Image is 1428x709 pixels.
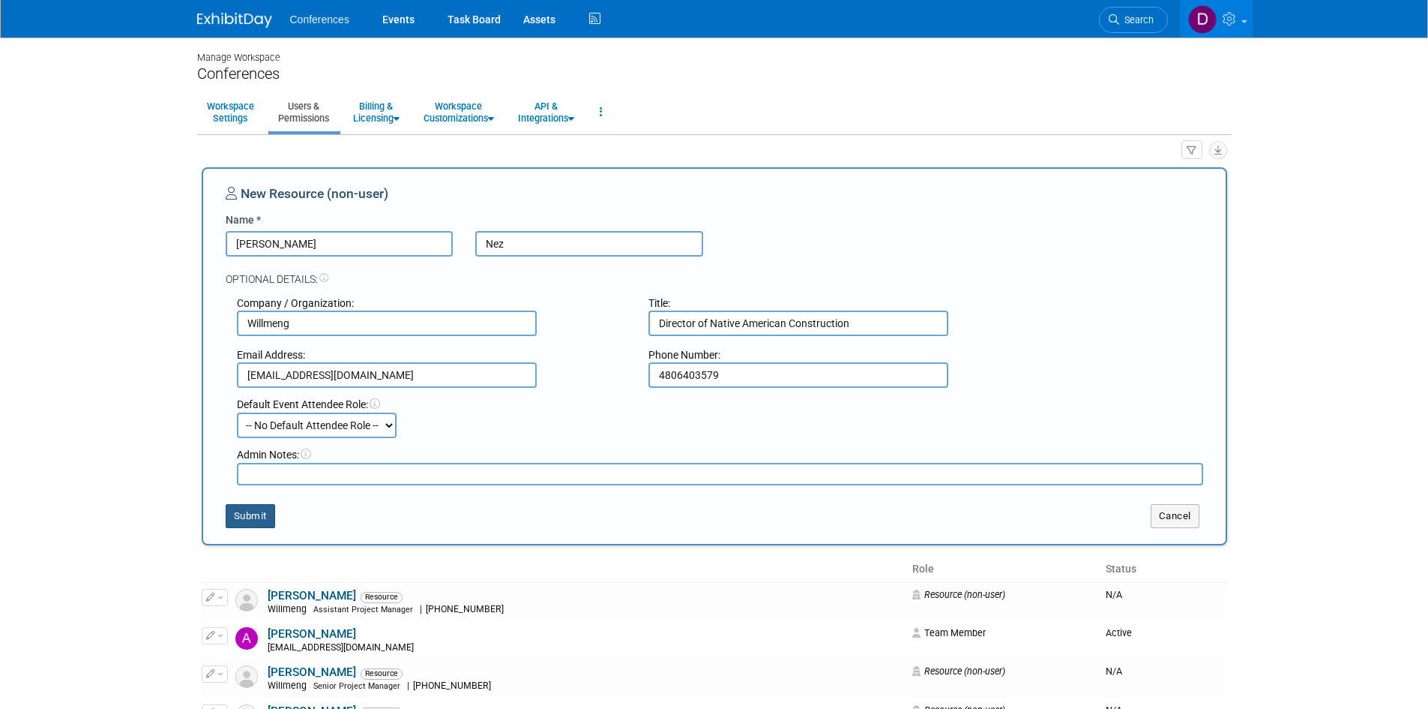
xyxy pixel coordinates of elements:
[197,13,272,28] img: ExhibitDay
[237,347,627,362] div: Email Address:
[226,257,1203,287] div: Optional Details:
[235,665,258,688] img: Resource
[912,627,986,638] span: Team Member
[226,185,1203,212] div: New Resource (non-user)
[226,504,275,528] button: Submit
[407,680,409,691] span: |
[912,589,1005,600] span: Resource (non-user)
[1106,589,1122,600] span: N/A
[268,680,311,691] span: Willmeng
[475,231,703,257] input: Last Name
[226,212,261,227] label: Name *
[1188,5,1217,34] img: Diane Arabia
[226,231,454,257] input: First Name
[1100,557,1226,582] th: Status
[268,627,356,641] a: [PERSON_NAME]
[1106,627,1132,638] span: Active
[197,94,264,131] a: WorkspaceSettings
[343,94,409,131] a: Billing &Licensing
[906,557,1100,582] th: Role
[268,604,311,614] span: Willmeng
[237,397,1203,412] div: Default Event Attendee Role:
[361,668,403,679] span: Resource
[361,592,403,602] span: Resource
[235,627,258,650] img: April Chadwick
[508,94,584,131] a: API &Integrations
[268,665,356,679] a: [PERSON_NAME]
[648,347,1038,362] div: Phone Number:
[414,94,504,131] a: WorkspaceCustomizations
[313,605,413,614] span: Assistant Project Manager
[1106,665,1122,677] span: N/A
[290,14,349,26] span: Conferences
[1119,14,1154,26] span: Search
[912,665,1005,677] span: Resource (non-user)
[237,296,627,311] div: Company / Organization:
[197,38,1232,65] div: Manage Workspace
[422,604,508,614] span: [PHONE_NUMBER]
[648,296,1038,311] div: Title:
[268,589,356,602] a: [PERSON_NAME]
[1099,7,1168,33] a: Search
[1151,504,1199,528] button: Cancel
[420,604,422,614] span: |
[268,642,903,654] div: [EMAIL_ADDRESS][DOMAIN_NAME]
[268,94,339,131] a: Users &Permissions
[237,447,1203,462] div: Admin Notes:
[197,65,1232,83] div: Conferences
[409,680,495,691] span: [PHONE_NUMBER]
[313,681,400,691] span: Senior Project Manager
[235,589,258,611] img: Resource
